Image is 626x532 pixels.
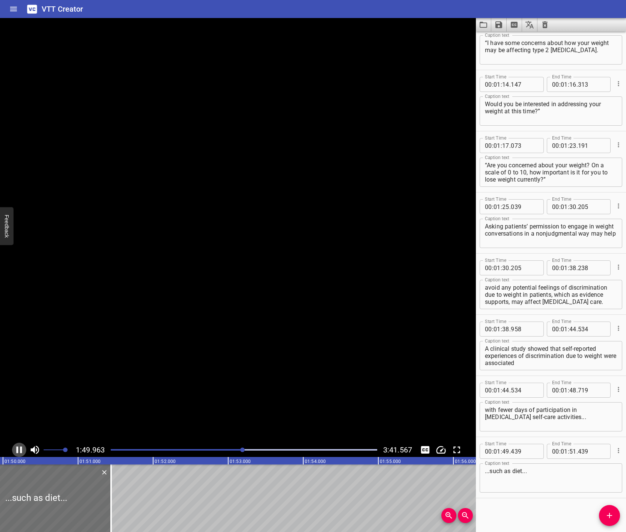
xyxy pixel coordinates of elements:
span: . [576,199,578,214]
span: : [492,383,494,398]
span: . [509,138,511,153]
span: . [509,77,511,92]
button: Toggle captions [418,443,432,457]
span: 1:49.963 [76,445,105,454]
button: Toggle fullscreen [450,443,464,457]
button: Extract captions from video [507,18,522,32]
button: Cue Options [614,79,623,89]
span: . [576,138,578,153]
text: 01:53.000 [230,459,251,464]
input: 44 [502,383,509,398]
div: Cue Options [614,441,622,460]
input: 30 [502,260,509,275]
textarea: ...such as diet... [485,467,617,489]
input: 00 [485,199,492,214]
input: 01 [494,383,501,398]
svg: Clear captions [540,20,549,29]
button: Cue Options [614,201,623,211]
text: 01:51.000 [80,459,101,464]
input: 49 [502,444,509,459]
input: 205 [578,199,605,214]
input: 01 [494,77,501,92]
span: . [509,322,511,337]
input: 48 [569,383,576,398]
button: Cue Options [614,323,623,333]
svg: Load captions from file [479,20,488,29]
input: 719 [578,383,605,398]
button: Add Cue [599,505,620,526]
span: : [492,444,494,459]
input: 01 [494,199,501,214]
span: : [492,322,494,337]
div: Cue Options [614,257,622,277]
input: 00 [552,322,559,337]
span: . [576,260,578,275]
span: : [501,138,502,153]
span: : [559,383,561,398]
input: 00 [552,260,559,275]
input: 16 [569,77,576,92]
h6: VTT Creator [42,3,83,15]
button: Delete [99,467,109,477]
input: 01 [561,383,568,398]
div: Cue Options [614,196,622,216]
span: : [568,199,569,214]
input: 00 [485,77,492,92]
button: Cue Options [614,446,623,455]
span: : [492,260,494,275]
input: 01 [561,199,568,214]
span: : [559,77,561,92]
input: 191 [578,138,605,153]
span: . [509,260,511,275]
span: . [509,199,511,214]
div: Cue Options [614,319,622,338]
span: . [576,444,578,459]
input: 073 [511,138,538,153]
span: : [492,199,494,214]
input: 01 [561,77,568,92]
span: : [501,322,502,337]
input: 00 [485,444,492,459]
span: : [568,138,569,153]
input: 00 [485,138,492,153]
text: 01:52.000 [155,459,176,464]
button: Translate captions [522,18,537,32]
div: Cue Options [614,135,622,155]
span: : [501,260,502,275]
text: 01:56.000 [455,459,476,464]
input: 01 [561,138,568,153]
button: Zoom Out [458,508,473,523]
input: 00 [552,444,559,459]
div: Play progress [111,449,377,451]
span: : [559,199,561,214]
input: 958 [511,322,538,337]
span: : [568,383,569,398]
button: Change Playback Speed [434,443,448,457]
span: . [576,383,578,398]
input: 01 [561,322,568,337]
button: Clear captions [537,18,552,32]
input: 00 [552,138,559,153]
div: Cue Options [614,380,622,399]
svg: Translate captions [525,20,534,29]
span: Set video volume [63,448,68,452]
input: 205 [511,260,538,275]
textarea: “Are you concerned about your weight? On a scale of 0 to 10, how important is it for you to lose ... [485,162,617,183]
input: 01 [494,444,501,459]
svg: Extract captions from video [510,20,519,29]
button: Play/Pause [12,443,26,457]
span: . [576,322,578,337]
span: 3:41.567 [383,445,412,454]
textarea: “I have some concerns about how your weight may be affecting type 2 [MEDICAL_DATA]. [485,39,617,61]
input: 039 [511,199,538,214]
textarea: A clinical study showed that self-reported experiences of discrimination due to weight were assoc... [485,345,617,367]
span: : [501,199,502,214]
input: 00 [485,260,492,275]
text: 01:55.000 [380,459,401,464]
span: : [492,138,494,153]
input: 51 [569,444,576,459]
input: 38 [502,322,509,337]
input: 17 [502,138,509,153]
textarea: avoid any potential feelings of discrimination due to weight in patients, which as evidence suppo... [485,284,617,305]
button: Save captions to file [491,18,507,32]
